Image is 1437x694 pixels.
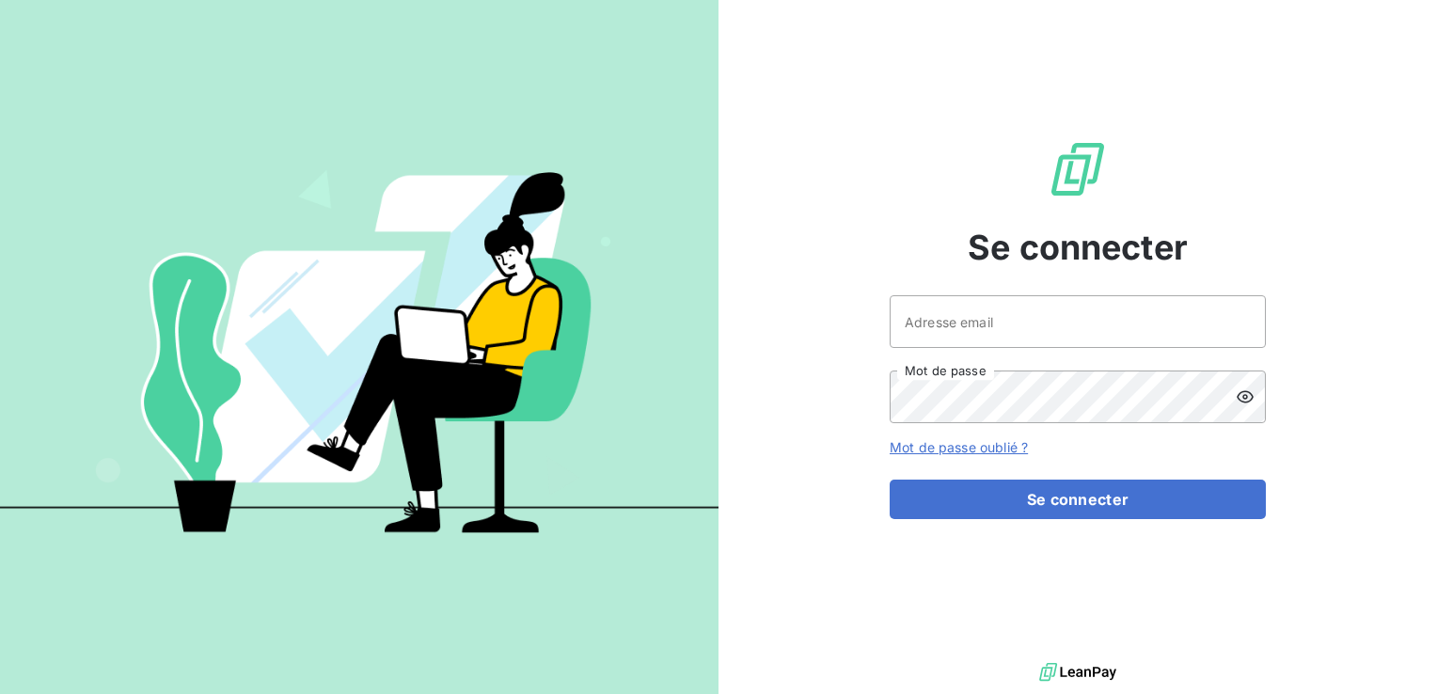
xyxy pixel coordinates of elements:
[968,222,1188,273] span: Se connecter
[1039,658,1116,686] img: logo
[890,295,1266,348] input: placeholder
[890,439,1028,455] a: Mot de passe oublié ?
[1048,139,1108,199] img: Logo LeanPay
[890,480,1266,519] button: Se connecter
